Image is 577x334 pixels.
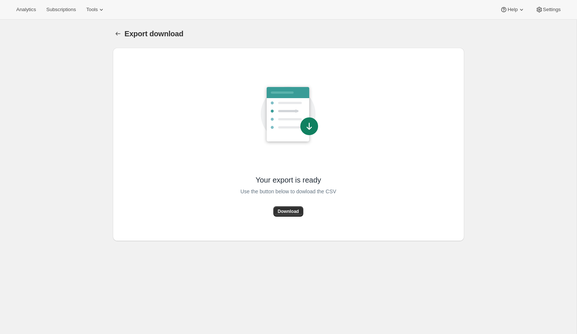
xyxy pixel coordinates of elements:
span: Subscriptions [46,7,76,13]
span: Tools [86,7,98,13]
span: Help [507,7,517,13]
button: Download [273,206,303,217]
button: Settings [531,4,565,15]
button: Analytics [12,4,40,15]
span: Use the button below to dowload the CSV [240,187,336,196]
span: Download [278,208,299,214]
span: Export download [125,30,183,38]
span: Analytics [16,7,36,13]
button: Export download [113,29,123,39]
button: Tools [82,4,109,15]
button: Help [496,4,529,15]
span: Your export is ready [256,175,321,185]
span: Settings [543,7,561,13]
button: Subscriptions [42,4,80,15]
